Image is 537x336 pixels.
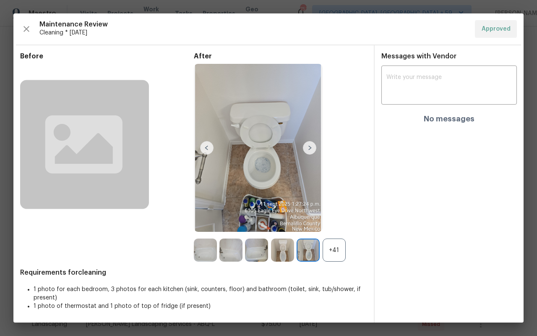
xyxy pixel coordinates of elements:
[303,141,316,155] img: right-chevron-button-url
[34,302,367,310] li: 1 photo of thermostat and 1 photo of top of fridge (if present)
[20,52,194,60] span: Before
[424,115,474,123] h4: No messages
[34,285,367,302] li: 1 photo for each bedroom, 3 photos for each kitchen (sink, counters, floor) and bathroom (toilet,...
[39,29,468,37] span: Cleaning * [DATE]
[200,141,214,155] img: left-chevron-button-url
[39,20,468,29] span: Maintenance Review
[381,53,456,60] span: Messages with Vendor
[194,52,368,60] span: After
[20,268,367,277] span: Requirements for cleaning
[323,239,346,262] div: +41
